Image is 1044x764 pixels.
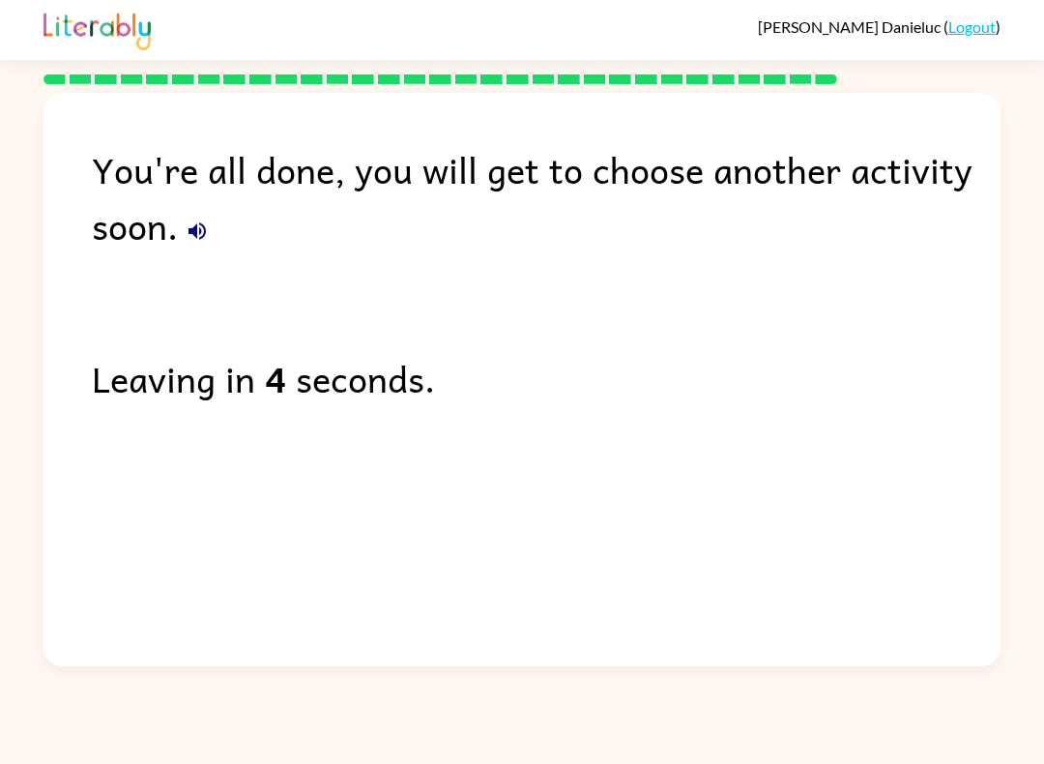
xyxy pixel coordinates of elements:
div: Leaving in seconds. [92,350,1000,406]
b: 4 [265,350,286,406]
img: Literably [43,8,151,50]
span: [PERSON_NAME] Danieluc [758,17,943,36]
div: You're all done, you will get to choose another activity soon. [92,141,1000,253]
div: ( ) [758,17,1000,36]
a: Logout [948,17,996,36]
